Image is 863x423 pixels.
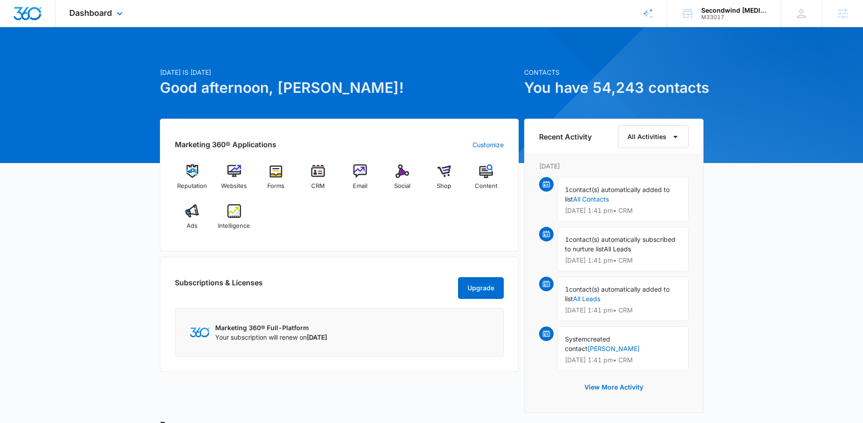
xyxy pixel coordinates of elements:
[307,333,327,341] span: [DATE]
[190,327,210,337] img: Marketing 360 Logo
[437,182,451,191] span: Shop
[565,285,569,293] span: 1
[618,125,689,148] button: All Activities
[539,131,592,142] h6: Recent Activity
[565,186,670,203] span: contact(s) automatically added to list
[475,182,497,191] span: Content
[565,335,587,343] span: System
[565,236,569,243] span: 1
[565,335,610,352] span: created contact
[175,277,263,295] h2: Subscriptions & Licenses
[218,221,250,231] span: Intelligence
[215,323,327,332] p: Marketing 360® Full-Platform
[524,67,704,77] p: Contacts
[565,257,681,264] p: [DATE] 1:41 pm • CRM
[259,164,294,197] a: Forms
[343,164,378,197] a: Email
[217,204,251,237] a: Intelligence
[469,164,504,197] a: Content
[221,182,247,191] span: Websites
[215,332,327,342] p: Your subscription will renew on
[175,139,276,150] h2: Marketing 360® Applications
[472,140,504,149] a: Customize
[565,357,681,363] p: [DATE] 1:41 pm • CRM
[701,7,767,14] div: account name
[301,164,336,197] a: CRM
[565,285,670,303] span: contact(s) automatically added to list
[160,77,519,99] h1: Good afternoon, [PERSON_NAME]!
[458,277,504,299] button: Upgrade
[353,182,367,191] span: Email
[177,182,207,191] span: Reputation
[385,164,419,197] a: Social
[524,77,704,99] h1: You have 54,243 contacts
[539,161,689,171] p: [DATE]
[565,186,569,193] span: 1
[160,67,519,77] p: [DATE] is [DATE]
[573,295,600,303] a: All Leads
[311,182,325,191] span: CRM
[565,236,675,253] span: contact(s) automatically subscribed to nurture list
[575,376,652,398] button: View More Activity
[175,204,210,237] a: Ads
[573,195,609,203] a: All Contacts
[69,8,112,18] span: Dashboard
[267,182,284,191] span: Forms
[427,164,462,197] a: Shop
[604,245,631,253] span: All Leads
[565,307,681,313] p: [DATE] 1:41 pm • CRM
[701,14,767,20] div: account id
[565,207,681,214] p: [DATE] 1:41 pm • CRM
[588,345,640,352] a: [PERSON_NAME]
[187,221,198,231] span: Ads
[394,182,410,191] span: Social
[217,164,251,197] a: Websites
[175,164,210,197] a: Reputation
